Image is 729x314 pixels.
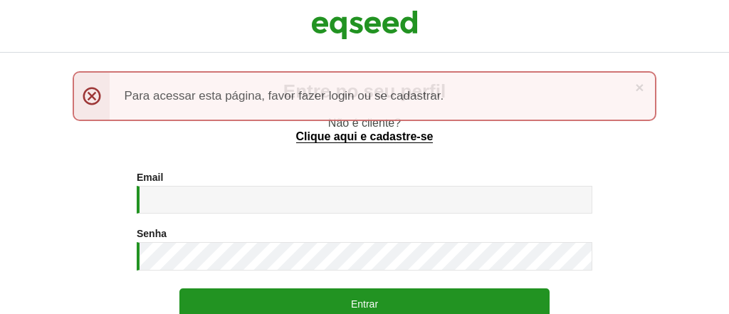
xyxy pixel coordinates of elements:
[28,81,701,102] h2: Entre no seu perfil
[635,80,644,95] a: ×
[296,131,434,143] a: Clique aqui e cadastre-se
[28,116,701,143] p: Não é cliente?
[311,7,418,43] img: EqSeed Logo
[137,172,163,182] label: Email
[73,71,656,121] div: Para acessar esta página, favor fazer login ou se cadastrar.
[137,229,167,239] label: Senha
